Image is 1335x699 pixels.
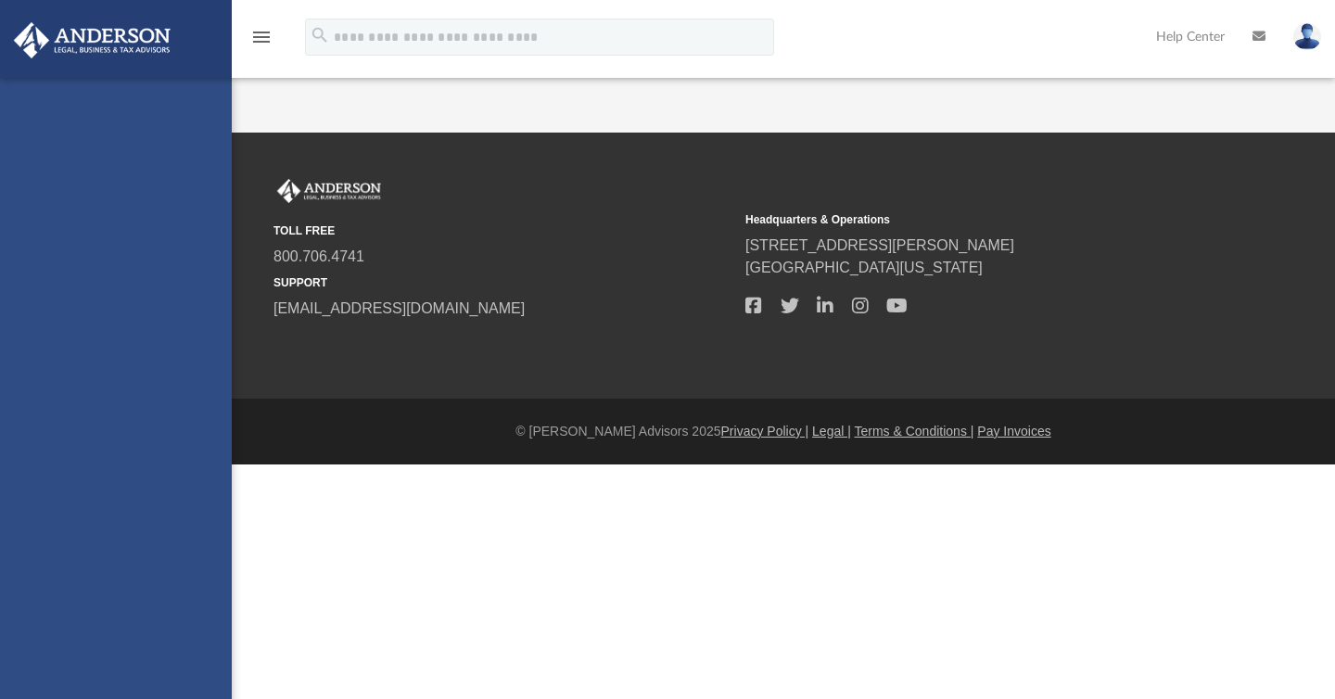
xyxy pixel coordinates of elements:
i: search [310,25,330,45]
img: Anderson Advisors Platinum Portal [8,22,176,58]
a: 800.706.4741 [273,248,364,264]
a: [STREET_ADDRESS][PERSON_NAME] [745,237,1014,253]
i: menu [250,26,273,48]
img: Anderson Advisors Platinum Portal [273,179,385,203]
a: [GEOGRAPHIC_DATA][US_STATE] [745,260,983,275]
a: menu [250,35,273,48]
a: Legal | [812,424,851,438]
img: User Pic [1293,23,1321,50]
a: Terms & Conditions | [855,424,974,438]
small: TOLL FREE [273,222,732,239]
a: [EMAIL_ADDRESS][DOMAIN_NAME] [273,300,525,316]
a: Pay Invoices [977,424,1050,438]
div: © [PERSON_NAME] Advisors 2025 [232,422,1335,441]
small: Headquarters & Operations [745,211,1204,228]
a: Privacy Policy | [721,424,809,438]
small: SUPPORT [273,274,732,291]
